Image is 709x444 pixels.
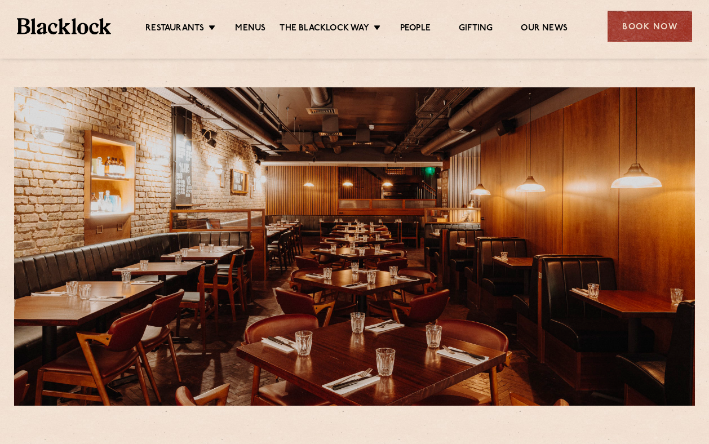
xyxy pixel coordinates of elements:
[17,18,111,34] img: BL_Textured_Logo-footer-cropped.svg
[145,23,204,35] a: Restaurants
[459,23,493,35] a: Gifting
[400,23,431,35] a: People
[521,23,568,35] a: Our News
[280,23,369,35] a: The Blacklock Way
[235,23,265,35] a: Menus
[608,11,692,42] div: Book Now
